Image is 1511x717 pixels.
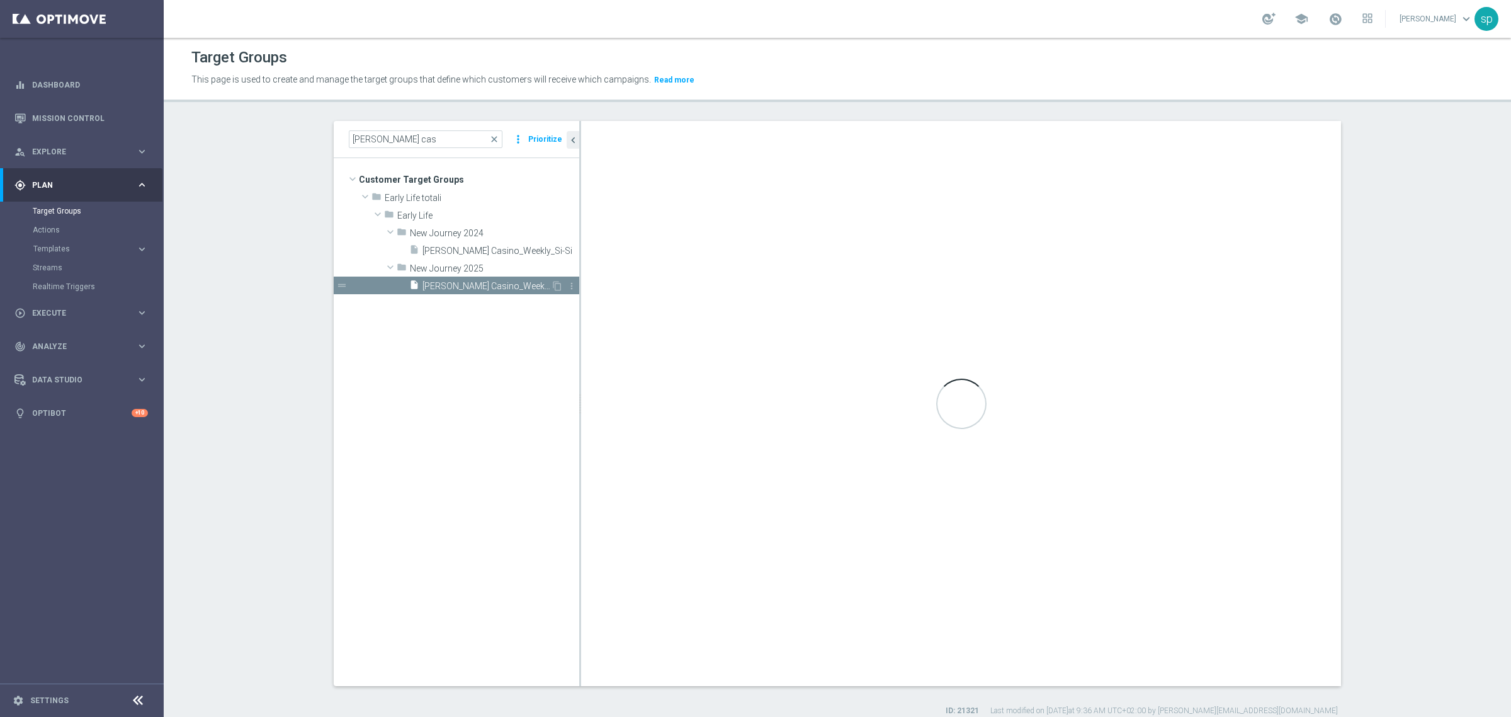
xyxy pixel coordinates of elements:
i: keyboard_arrow_right [136,179,148,191]
i: keyboard_arrow_right [136,307,148,319]
span: This page is used to create and manage the target groups that define which customers will receive... [191,74,651,84]
div: Target Groups [33,202,162,221]
i: person_search [14,146,26,158]
span: New Journey 2024 [410,228,579,239]
i: chevron_left [567,134,579,146]
span: Explore [32,148,136,156]
i: Duplicate Target group [552,281,562,291]
button: Prioritize [526,131,564,148]
div: Plan [14,180,136,191]
span: J. Casino_Weekly_Si-Si [422,246,579,256]
i: more_vert [567,281,577,291]
i: lightbulb [14,408,26,419]
div: Realtime Triggers [33,277,162,296]
a: Mission Control [32,101,148,135]
span: Analyze [32,343,136,350]
span: J. Casino_Weekly_Si-Si- reg 8-16 [422,281,551,292]
button: lightbulb Optibot +10 [14,408,149,418]
span: Early Life totali [385,193,579,204]
a: Streams [33,263,131,273]
button: chevron_left [567,131,579,149]
button: track_changes Analyze keyboard_arrow_right [14,341,149,352]
div: Actions [33,221,162,239]
a: Realtime Triggers [33,282,131,292]
i: track_changes [14,341,26,352]
div: Mission Control [14,101,148,135]
i: keyboard_arrow_right [136,146,148,158]
i: play_circle_outline [14,307,26,319]
h1: Target Groups [191,49,287,67]
button: play_circle_outline Execute keyboard_arrow_right [14,308,149,318]
i: more_vert [512,130,524,148]
div: Templates [33,239,162,258]
i: insert_drive_file [409,244,419,259]
i: folder [397,262,407,277]
span: Early Life [397,210,579,221]
i: folder [371,192,382,206]
label: Last modified on [DATE] at 9:36 AM UTC+02:00 by [PERSON_NAME][EMAIL_ADDRESS][DOMAIN_NAME] [990,706,1338,716]
i: insert_drive_file [409,280,419,294]
a: Actions [33,225,131,235]
span: Customer Target Groups [359,171,579,188]
i: folder [384,209,394,224]
div: sp [1474,7,1498,31]
i: equalizer [14,79,26,91]
button: Data Studio keyboard_arrow_right [14,375,149,385]
a: Target Groups [33,206,131,216]
span: New Journey 2025 [410,263,579,274]
button: Templates keyboard_arrow_right [33,244,149,254]
button: equalizer Dashboard [14,80,149,90]
div: Templates [33,245,136,253]
i: folder [397,227,407,241]
label: ID: 21321 [946,706,979,716]
i: keyboard_arrow_right [136,374,148,386]
button: person_search Explore keyboard_arrow_right [14,147,149,157]
button: Read more [653,73,696,87]
span: Templates [33,245,123,253]
i: gps_fixed [14,180,26,191]
div: +10 [132,409,148,417]
span: close [489,134,499,144]
div: Dashboard [14,68,148,101]
i: keyboard_arrow_right [136,340,148,352]
a: Optibot [32,396,132,430]
div: Optibot [14,396,148,430]
span: Execute [32,309,136,317]
input: Quick find group or folder [349,130,502,148]
div: Explore [14,146,136,158]
span: Plan [32,181,136,189]
div: Analyze [14,341,136,352]
a: Settings [30,697,69,704]
span: keyboard_arrow_down [1459,12,1473,26]
a: [PERSON_NAME]keyboard_arrow_down [1398,9,1474,28]
a: Dashboard [32,68,148,101]
div: Data Studio [14,374,136,386]
i: keyboard_arrow_right [136,243,148,255]
span: Data Studio [32,376,136,384]
div: Streams [33,258,162,277]
i: settings [13,695,24,706]
span: school [1294,12,1308,26]
div: Execute [14,307,136,319]
button: gps_fixed Plan keyboard_arrow_right [14,180,149,190]
button: Mission Control [14,113,149,123]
